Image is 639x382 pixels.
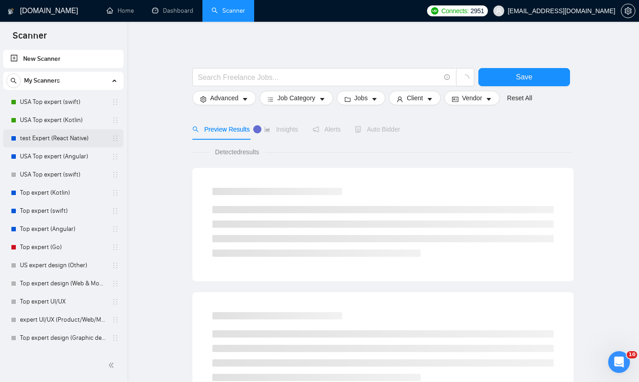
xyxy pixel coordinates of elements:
[621,7,635,15] a: setting
[441,6,468,16] span: Connects:
[20,166,106,184] a: USA Top expert (swift)
[461,74,469,83] span: loading
[20,311,106,329] a: expert UI/UX (Product/Web/Mobile)
[507,93,532,103] a: Reset All
[313,126,319,132] span: notification
[20,184,106,202] a: Top expert (Kotlin)
[112,262,119,269] span: holder
[486,96,492,103] span: caret-down
[462,93,482,103] span: Vendor
[112,117,119,124] span: holder
[371,96,378,103] span: caret-down
[267,96,274,103] span: bars
[20,347,106,365] a: expert design (Product Design)
[152,7,193,15] a: dashboardDashboard
[516,71,532,83] span: Save
[7,78,20,84] span: search
[20,274,106,293] a: Top expert design (Web & Mobile) 0% answers [DATE]
[20,238,106,256] a: Top expert (Go)
[112,244,119,251] span: holder
[20,93,106,111] a: USA Top expert (swift)
[112,153,119,160] span: holder
[3,50,123,68] li: New Scanner
[112,171,119,178] span: holder
[6,73,21,88] button: search
[210,93,238,103] span: Advanced
[444,91,500,105] button: idcardVendorcaret-down
[200,96,206,103] span: setting
[112,334,119,342] span: holder
[452,96,458,103] span: idcard
[389,91,441,105] button: userClientcaret-down
[192,91,256,105] button: settingAdvancedcaret-down
[20,202,106,220] a: Top expert (swift)
[313,126,341,133] span: Alerts
[112,207,119,215] span: holder
[337,91,386,105] button: folderJobscaret-down
[621,7,635,15] span: setting
[471,6,484,16] span: 2951
[264,126,270,132] span: area-chart
[319,96,325,103] span: caret-down
[20,293,106,311] a: Top expert UI/UX
[608,351,630,373] iframe: Intercom live chat
[5,29,54,48] span: Scanner
[242,96,248,103] span: caret-down
[355,126,361,132] span: robot
[427,96,433,103] span: caret-down
[354,93,368,103] span: Jobs
[264,126,298,133] span: Insights
[112,298,119,305] span: holder
[397,96,403,103] span: user
[621,4,635,18] button: setting
[112,135,119,142] span: holder
[192,126,250,133] span: Preview Results
[112,316,119,323] span: holder
[112,225,119,233] span: holder
[20,220,106,238] a: Top expert (Angular)
[24,72,60,90] span: My Scanners
[444,74,450,80] span: info-circle
[112,189,119,196] span: holder
[10,50,116,68] a: New Scanner
[20,329,106,347] a: Top expert design (Graphic design)
[431,7,438,15] img: upwork-logo.png
[496,8,502,14] span: user
[8,4,14,19] img: logo
[478,68,570,86] button: Save
[112,98,119,106] span: holder
[112,280,119,287] span: holder
[107,7,134,15] a: homeHome
[407,93,423,103] span: Client
[20,256,106,274] a: US expert design (Other)
[20,129,106,147] a: test Expert (React Native)
[355,126,400,133] span: Auto Bidder
[344,96,351,103] span: folder
[20,111,106,129] a: USA Top expert (Kotlin)
[192,126,199,132] span: search
[277,93,315,103] span: Job Category
[253,125,261,133] div: Tooltip anchor
[20,147,106,166] a: USA Top expert (Angular)
[209,147,265,157] span: Detected results
[211,7,245,15] a: searchScanner
[260,91,333,105] button: barsJob Categorycaret-down
[108,361,117,370] span: double-left
[198,72,440,83] input: Search Freelance Jobs...
[627,351,637,358] span: 10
